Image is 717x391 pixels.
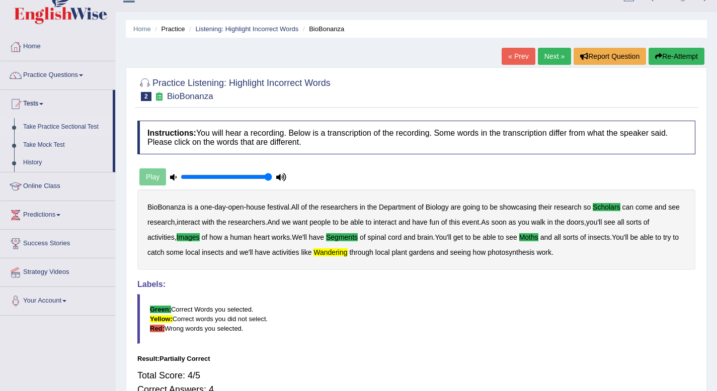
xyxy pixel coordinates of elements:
[473,248,486,256] b: how
[167,91,213,101] small: BioBonanza
[209,233,222,241] b: how
[644,218,650,226] b: of
[451,203,461,211] b: are
[141,92,151,101] span: 2
[593,203,620,211] b: scholars
[366,218,372,226] b: to
[214,203,226,211] b: day
[137,76,331,101] h2: Practice Listening: Highlight Incorrect Words
[137,294,695,344] blockquote: Correct Words you selected. Correct words you did not select. Wrong words you selected.
[481,218,489,226] b: As
[341,218,349,226] b: be
[1,201,115,226] a: Predictions
[604,218,615,226] b: see
[663,233,671,241] b: try
[412,218,427,226] b: have
[368,233,386,241] b: spinal
[293,218,308,226] b: want
[150,306,171,313] b: Green:
[567,218,584,226] b: doors
[518,218,529,226] b: you
[426,203,449,211] b: Biology
[483,233,496,241] b: able
[574,48,646,65] button: Report Question
[272,248,299,256] b: activities
[292,233,307,241] b: We'll
[200,203,212,211] b: one
[187,203,192,211] b: is
[554,233,561,241] b: all
[373,218,396,226] b: interact
[240,248,253,256] b: we'll
[1,90,113,115] a: Tests
[137,189,695,270] div: - - - . , . . , , . . . .
[177,218,200,226] b: interact
[185,248,200,256] b: local
[498,233,504,241] b: to
[538,203,552,211] b: their
[360,203,365,211] b: in
[563,233,578,241] b: sorts
[538,48,571,65] a: Next »
[360,233,366,241] b: of
[640,233,653,241] b: able
[333,218,339,226] b: to
[626,218,642,226] b: sorts
[321,203,358,211] b: researchers
[1,33,115,58] a: Home
[194,203,198,211] b: a
[300,24,344,34] li: BioBonanza
[404,233,415,241] b: and
[195,25,298,33] a: Listening: Highlight Incorrect Words
[630,233,639,241] b: be
[313,248,347,256] b: wandering
[463,203,480,211] b: going
[673,233,679,241] b: to
[490,203,498,211] b: be
[133,25,151,33] a: Home
[540,233,552,241] b: and
[246,203,265,211] b: house
[201,233,207,241] b: of
[147,233,175,241] b: activities
[465,233,471,241] b: to
[309,218,331,226] b: people
[166,248,183,256] b: some
[228,203,244,211] b: open
[1,230,115,255] a: Success Stories
[391,248,407,256] b: plant
[379,203,416,211] b: Department
[588,233,610,241] b: insects
[228,218,265,226] b: researchers
[586,218,602,226] b: you'll
[301,248,311,256] b: like
[267,218,280,226] b: And
[509,218,516,226] b: as
[635,203,653,211] b: come
[147,203,186,211] b: BioBonanza
[649,48,704,65] button: Re-Attempt
[450,248,470,256] b: seeing
[375,248,390,256] b: local
[254,233,270,241] b: heart
[154,92,165,102] small: Exam occurring question
[409,248,435,256] b: gardens
[519,233,538,241] b: moths
[580,233,586,241] b: of
[441,218,447,226] b: of
[502,48,535,65] a: « Prev
[137,280,695,289] h4: Labels:
[19,118,113,136] a: Take Practice Sectional Test
[350,218,363,226] b: able
[435,233,451,241] b: You'll
[301,203,307,211] b: of
[554,203,581,211] b: research
[547,218,553,226] b: in
[272,233,290,241] b: works
[349,248,373,256] b: through
[267,203,289,211] b: festival
[282,218,291,226] b: we
[500,203,536,211] b: showcasing
[255,248,270,256] b: have
[482,203,488,211] b: to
